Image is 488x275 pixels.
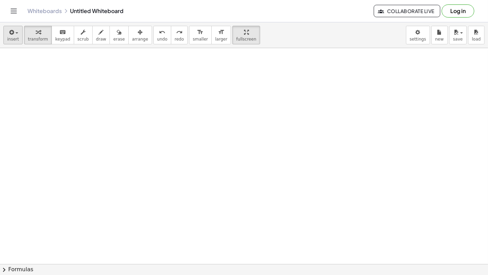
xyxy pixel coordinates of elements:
button: load [468,26,485,44]
i: undo [159,28,165,36]
span: arrange [132,37,148,42]
button: Collaborate Live [374,5,440,17]
button: erase [109,26,128,44]
span: smaller [193,37,208,42]
button: arrange [128,26,152,44]
span: redo [175,37,184,42]
button: transform [24,26,52,44]
button: new [431,26,448,44]
span: draw [96,37,106,42]
button: save [449,26,467,44]
span: Collaborate Live [380,8,434,14]
i: redo [176,28,183,36]
button: undoundo [153,26,171,44]
button: format_sizesmaller [189,26,212,44]
i: format_size [218,28,224,36]
span: settings [410,37,426,42]
span: transform [28,37,48,42]
span: undo [157,37,167,42]
span: fullscreen [236,37,256,42]
button: insert [3,26,23,44]
span: load [472,37,481,42]
span: keypad [55,37,70,42]
span: erase [113,37,125,42]
button: redoredo [171,26,188,44]
button: keyboardkeypad [51,26,74,44]
a: Whiteboards [27,8,62,14]
span: scrub [78,37,89,42]
span: larger [215,37,227,42]
button: Log in [442,4,474,18]
span: save [453,37,463,42]
i: format_size [197,28,204,36]
span: insert [7,37,19,42]
button: fullscreen [232,26,260,44]
button: Toggle navigation [8,5,19,16]
button: scrub [74,26,93,44]
span: new [435,37,444,42]
button: settings [406,26,430,44]
button: draw [92,26,110,44]
i: keyboard [59,28,66,36]
button: format_sizelarger [211,26,231,44]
